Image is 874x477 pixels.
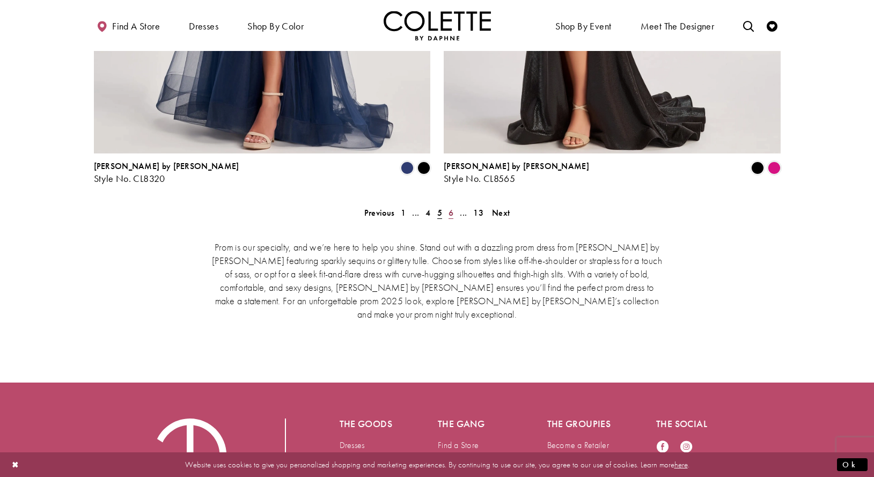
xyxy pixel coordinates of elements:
[457,205,470,221] a: ...
[398,205,409,221] a: 1
[189,21,218,32] span: Dresses
[438,419,504,429] h5: The gang
[444,160,589,172] span: [PERSON_NAME] by [PERSON_NAME]
[247,21,304,32] span: Shop by color
[412,207,419,218] span: ...
[470,205,487,221] a: 13
[434,205,445,221] span: Current page
[401,162,414,174] i: Navy Blue
[186,11,221,40] span: Dresses
[209,240,665,321] p: Prom is our specialty, and we’re here to help you shine. Stand out with a dazzling prom dress fro...
[94,11,163,40] a: Find a store
[422,205,434,221] a: 4
[245,11,306,40] span: Shop by color
[656,440,669,454] a: Visit our Facebook - Opens in new tab
[417,162,430,174] i: Black
[340,419,395,429] h5: The goods
[401,207,406,218] span: 1
[751,162,764,174] i: Black
[384,11,491,40] a: Visit Home Page
[444,162,589,184] div: Colette by Daphne Style No. CL8565
[764,11,780,40] a: Check Wishlist
[112,21,160,32] span: Find a store
[555,21,611,32] span: Shop By Event
[768,162,781,174] i: Fuchsia
[473,207,483,218] span: 13
[384,11,491,40] img: Colette by Daphne
[837,458,868,471] button: Submit Dialog
[361,205,398,221] a: Prev Page
[444,172,515,185] span: Style No. CL8565
[656,419,723,429] h5: The social
[340,439,365,451] a: Dresses
[94,172,165,185] span: Style No. CL8320
[77,457,797,472] p: Website uses cookies to give you personalized shopping and marketing experiences. By continuing t...
[740,11,757,40] a: Toggle search
[449,207,453,218] span: 6
[409,205,422,221] a: ...
[94,162,239,184] div: Colette by Daphne Style No. CL8320
[6,455,25,474] button: Close Dialog
[460,207,467,218] span: ...
[437,207,442,218] span: 5
[547,439,609,451] a: Become a Retailer
[425,207,430,218] span: 4
[438,439,479,451] a: Find a Store
[553,11,614,40] span: Shop By Event
[492,207,510,218] span: Next
[364,207,394,218] span: Previous
[94,160,239,172] span: [PERSON_NAME] by [PERSON_NAME]
[489,205,513,221] a: Next Page
[638,11,717,40] a: Meet the designer
[674,459,688,469] a: here
[445,205,457,221] a: 6
[680,440,693,454] a: Visit our Instagram - Opens in new tab
[547,419,614,429] h5: The groupies
[641,21,715,32] span: Meet the designer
